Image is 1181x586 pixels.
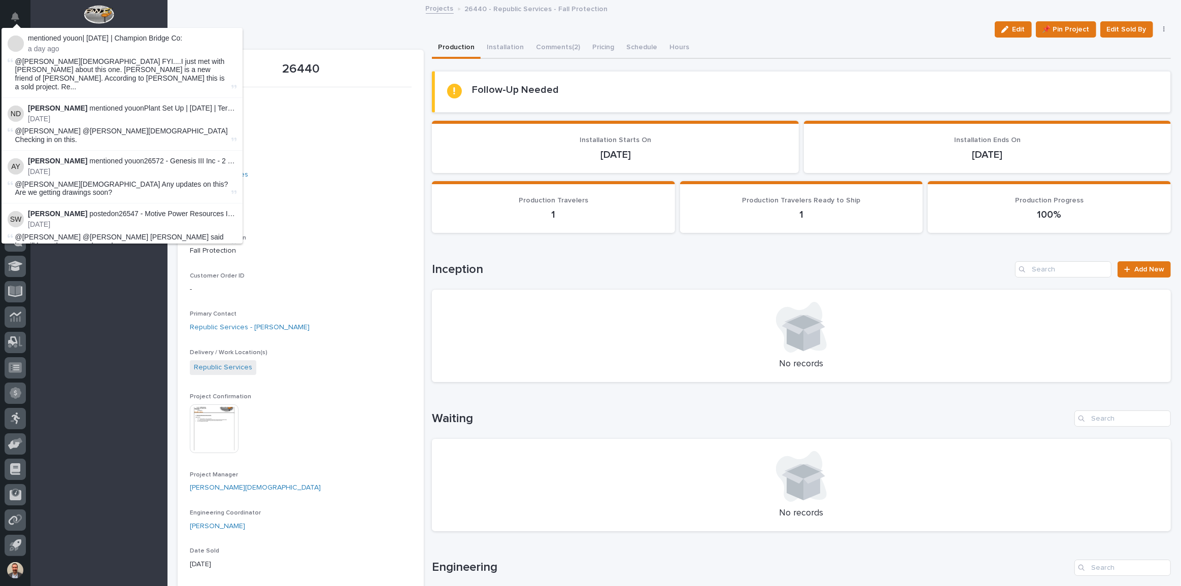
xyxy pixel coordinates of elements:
[743,197,861,204] span: Production Travelers Ready to Ship
[119,210,302,218] a: 26547 - Motive Power Resources Inc - 5 Ton Bridge Crane
[190,394,251,400] span: Project Confirmation
[663,38,695,59] button: Hours
[472,84,559,96] h2: Follow-Up Needed
[15,57,229,91] span: @[PERSON_NAME][DEMOGRAPHIC_DATA] FYI....I just met with [PERSON_NAME] about this one. [PERSON_NAM...
[1134,266,1164,273] span: Add New
[144,104,295,112] a: Plant Set Up | [DATE] | Terra Sonic International
[190,273,245,279] span: Customer Order ID
[144,157,286,165] a: 26572 - Genesis III Inc - 2 Ton Crane System
[816,149,1159,161] p: [DATE]
[1074,560,1171,576] input: Search
[190,521,245,532] a: [PERSON_NAME]
[444,508,1159,519] p: No records
[995,21,1032,38] button: Edit
[190,246,412,256] p: Fall Protection
[1015,197,1084,204] span: Production Progress
[620,38,663,59] button: Schedule
[5,6,26,27] button: Notifications
[1042,23,1090,36] span: 📌 Pin Project
[190,284,412,295] p: -
[1015,261,1111,278] input: Search
[28,157,87,165] strong: [PERSON_NAME]
[444,149,787,161] p: [DATE]
[432,560,1070,575] h1: Engineering
[444,359,1159,370] p: No records
[190,93,412,104] p: -
[444,209,663,221] p: 1
[190,510,261,516] span: Engineering Coordinator
[28,210,237,218] p: posted on :
[28,45,237,53] p: a day ago
[432,411,1070,426] h1: Waiting
[28,104,87,112] strong: [PERSON_NAME]
[954,136,1021,144] span: Installation Ends On
[530,38,586,59] button: Comments (2)
[15,180,228,197] span: @[PERSON_NAME][DEMOGRAPHIC_DATA] Any updates on this? Are we getting drawings soon?
[1107,23,1146,36] span: Edit Sold By
[15,233,224,250] span: @[PERSON_NAME] @[PERSON_NAME] [PERSON_NAME] said he will have the approvals ready soon.
[190,559,412,570] p: [DATE]
[190,548,219,554] span: Date Sold
[432,262,1011,277] h1: Inception
[190,322,310,333] a: Republic Services - [PERSON_NAME]
[190,350,267,356] span: Delivery / Work Location(s)
[1100,21,1153,38] button: Edit Sold By
[15,127,228,144] span: @[PERSON_NAME] @[PERSON_NAME][DEMOGRAPHIC_DATA] Checking in on this.
[586,38,620,59] button: Pricing
[8,106,24,122] img: Noah Diaz
[519,197,588,204] span: Production Travelers
[13,12,26,28] div: Notifications
[190,482,321,493] a: [PERSON_NAME][DEMOGRAPHIC_DATA]
[1074,410,1171,427] input: Search
[5,560,26,581] button: users-avatar
[1013,25,1025,34] span: Edit
[580,136,651,144] span: Installation Starts On
[28,115,237,123] p: [DATE]
[84,5,114,24] img: Workspace Logo
[1118,261,1171,278] a: Add New
[194,362,252,373] a: Republic Services
[28,34,237,43] p: mentioned you on :
[8,211,24,227] img: Sam Whitehead
[432,38,481,59] button: Production
[28,157,237,165] p: mentioned you on :
[426,2,454,14] a: Projects
[28,210,87,218] strong: [PERSON_NAME]
[692,209,911,221] p: 1
[465,3,608,14] p: 26440 - Republic Services - Fall Protection
[82,34,180,42] a: | [DATE] | Champion Bridge Co
[28,104,237,113] p: mentioned you on :
[940,209,1159,221] p: 100%
[190,131,412,142] p: Invoiced
[190,62,412,77] p: 26440
[28,220,237,229] p: [DATE]
[1036,21,1096,38] button: 📌 Pin Project
[8,158,24,175] img: Adam Yutzy
[28,167,237,176] p: [DATE]
[190,311,237,317] span: Primary Contact
[481,38,530,59] button: Installation
[190,472,238,478] span: Project Manager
